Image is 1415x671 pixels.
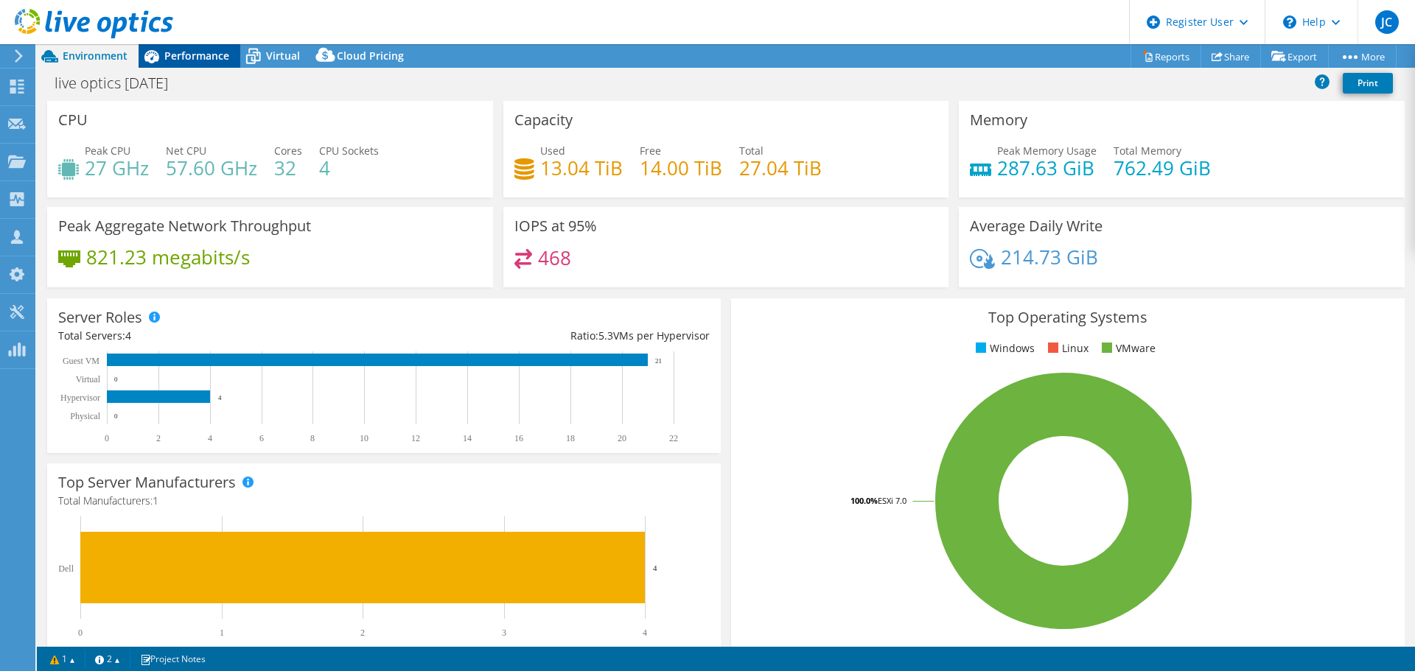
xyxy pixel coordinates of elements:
[1044,340,1089,356] li: Linux
[337,49,404,63] span: Cloud Pricing
[40,650,85,668] a: 1
[114,412,118,420] text: 0
[85,650,130,668] a: 2
[655,357,662,365] text: 21
[514,218,597,234] h3: IOPS at 95%
[156,433,161,443] text: 2
[86,249,250,265] h4: 821.23 megabits/s
[1114,144,1181,158] span: Total Memory
[878,495,906,506] tspan: ESXi 7.0
[1114,160,1211,176] h4: 762.49 GiB
[463,433,472,443] text: 14
[63,49,127,63] span: Environment
[85,160,149,176] h4: 27 GHz
[218,394,222,401] text: 4
[640,144,661,158] span: Free
[319,160,379,176] h4: 4
[1131,45,1201,68] a: Reports
[58,309,142,326] h3: Server Roles
[259,433,264,443] text: 6
[266,49,300,63] span: Virtual
[58,218,311,234] h3: Peak Aggregate Network Throughput
[78,628,83,638] text: 0
[125,329,131,342] span: 4
[514,433,523,443] text: 16
[1328,45,1397,68] a: More
[514,112,573,128] h3: Capacity
[85,144,130,158] span: Peak CPU
[640,160,722,176] h4: 14.00 TiB
[1375,10,1399,34] span: JC
[130,650,216,668] a: Project Notes
[58,474,236,491] h3: Top Server Manufacturers
[319,144,379,158] span: CPU Sockets
[58,112,88,128] h3: CPU
[70,411,100,421] text: Physical
[58,328,384,344] div: Total Servers:
[48,75,191,91] h1: live optics [DATE]
[274,160,302,176] h4: 32
[164,49,229,63] span: Performance
[1201,45,1261,68] a: Share
[538,250,571,266] h4: 468
[58,493,710,509] h4: Total Manufacturers:
[1343,73,1393,94] a: Print
[1098,340,1156,356] li: VMware
[643,628,647,638] text: 4
[360,433,368,443] text: 10
[972,340,1035,356] li: Windows
[1283,15,1296,29] svg: \n
[742,309,1394,326] h3: Top Operating Systems
[850,495,878,506] tspan: 100.0%
[970,218,1103,234] h3: Average Daily Write
[208,433,212,443] text: 4
[166,160,257,176] h4: 57.60 GHz
[360,628,365,638] text: 2
[114,376,118,383] text: 0
[153,493,158,507] span: 1
[1260,45,1329,68] a: Export
[653,563,657,572] text: 4
[540,144,565,158] span: Used
[310,433,315,443] text: 8
[566,433,575,443] text: 18
[739,144,764,158] span: Total
[598,329,613,342] span: 5.3
[540,160,623,176] h4: 13.04 TiB
[60,393,100,403] text: Hypervisor
[502,628,506,638] text: 3
[105,433,109,443] text: 0
[166,144,206,158] span: Net CPU
[63,356,99,366] text: Guest VM
[411,433,420,443] text: 12
[997,144,1097,158] span: Peak Memory Usage
[739,160,822,176] h4: 27.04 TiB
[970,112,1027,128] h3: Memory
[669,433,678,443] text: 22
[384,328,710,344] div: Ratio: VMs per Hypervisor
[1001,249,1098,265] h4: 214.73 GiB
[58,563,74,574] text: Dell
[220,628,224,638] text: 1
[274,144,302,158] span: Cores
[618,433,626,443] text: 20
[997,160,1097,176] h4: 287.63 GiB
[76,374,101,384] text: Virtual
